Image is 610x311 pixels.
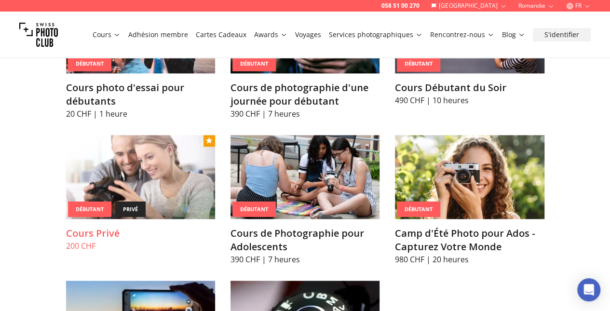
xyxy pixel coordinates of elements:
[93,30,121,40] a: Cours
[128,30,188,40] a: Adhésion membre
[230,227,380,254] h3: Cours de Photographie pour Adolescents
[329,30,422,40] a: Services photographiques
[196,30,246,40] a: Cartes Cadeaux
[395,135,544,219] img: Camp d'Été Photo pour Ados - Capturez Votre Monde
[254,30,287,40] a: Awards
[502,30,525,40] a: Blog
[397,201,440,217] div: Débutant
[66,81,215,108] h3: Cours photo d'essai pour débutants
[66,135,215,219] img: Cours Privé
[192,28,250,41] button: Cartes Cadeaux
[19,15,58,54] img: Swiss photo club
[250,28,291,41] button: Awards
[533,28,591,41] button: S'identifier
[230,108,380,120] p: 390 CHF | 7 heures
[230,135,380,265] a: Cours de Photographie pour AdolescentsDébutantCours de Photographie pour Adolescents390 CHF | 7 h...
[66,135,215,252] a: Cours PrivéDébutantprivéCours Privé200 CHF
[89,28,124,41] button: Cours
[397,56,440,72] div: Débutant
[124,28,192,41] button: Adhésion membre
[232,201,276,217] div: Débutant
[395,81,544,95] h3: Cours Débutant du Soir
[395,227,544,254] h3: Camp d'Été Photo pour Ados - Capturez Votre Monde
[381,2,420,10] a: 058 51 00 270
[498,28,529,41] button: Blog
[291,28,325,41] button: Voyages
[325,28,426,41] button: Services photographiques
[230,254,380,265] p: 390 CHF | 7 heures
[115,201,146,217] div: privé
[426,28,498,41] button: Rencontrez-nous
[68,201,111,217] div: Débutant
[68,55,111,71] div: Débutant
[66,240,215,252] p: 200 CHF
[66,227,215,240] h3: Cours Privé
[395,254,544,265] p: 980 CHF | 20 heures
[430,30,494,40] a: Rencontrez-nous
[395,95,544,106] p: 490 CHF | 10 heures
[232,55,276,71] div: Débutant
[295,30,321,40] a: Voyages
[395,135,544,265] a: Camp d'Été Photo pour Ados - Capturez Votre MondeDébutantCamp d'Été Photo pour Ados - Capturez Vo...
[66,108,215,120] p: 20 CHF | 1 heure
[577,278,600,301] div: Open Intercom Messenger
[230,81,380,108] h3: Cours de photographie d'une journée pour débutant
[230,135,380,219] img: Cours de Photographie pour Adolescents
